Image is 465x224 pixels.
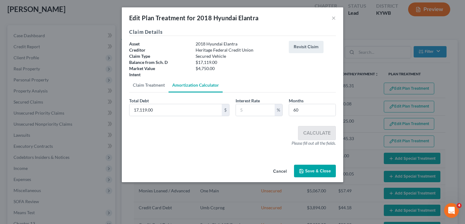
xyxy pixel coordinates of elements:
[169,78,223,92] a: Amortization Calculator
[193,59,286,65] div: $17,119.00
[126,65,193,72] div: Market Value
[193,41,286,47] div: 2018 Hyundai Elantra
[126,72,193,78] div: Intent
[236,104,275,116] input: 5
[457,203,462,208] span: 4
[126,47,193,53] div: Creditor
[236,97,260,104] label: Interest Rate
[222,104,229,116] div: $
[444,203,459,218] iframe: Intercom live chat
[289,97,304,104] label: Months
[294,165,336,178] button: Save & Close
[289,41,324,53] button: Revisit Claim
[289,104,336,116] input: 60
[193,53,286,59] div: Secured Vehicle
[193,65,286,72] div: $4,750.00
[129,28,336,36] h5: Claim Details
[275,104,282,116] div: %
[126,59,193,65] div: Balance from Sch. D
[129,14,259,22] div: Edit Plan Treatment for 2018 Hyundai Elantra
[332,14,336,22] button: ×
[129,104,222,116] input: 10,000.00
[129,97,149,104] label: Total Debt
[268,165,292,178] button: Cancel
[126,41,193,47] div: Asset
[193,47,286,53] div: Heritage Federal Credit Union
[129,140,336,146] div: Please fill out all the fields.
[129,78,169,92] a: Claim Treatment
[126,53,193,59] div: Claim Type
[298,126,336,140] button: Calculate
